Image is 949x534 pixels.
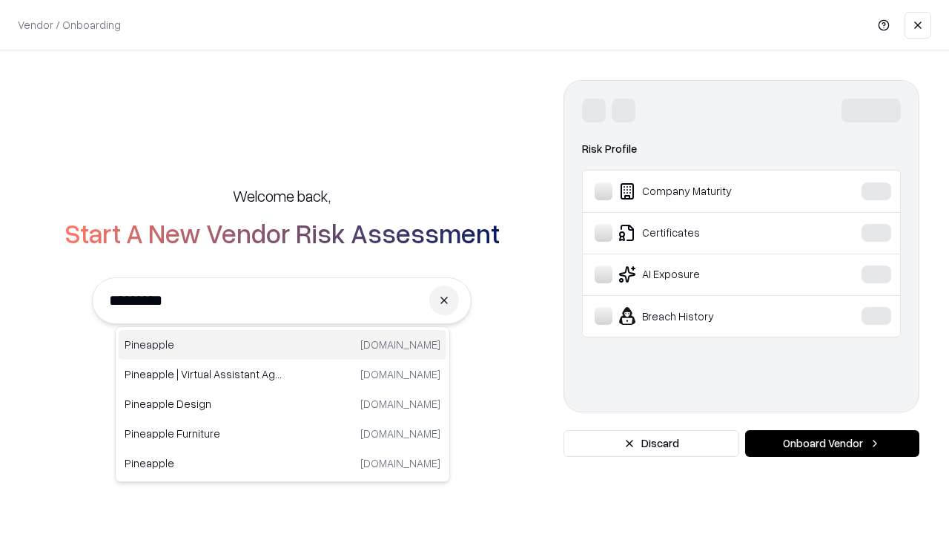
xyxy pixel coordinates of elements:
[582,140,901,158] div: Risk Profile
[125,366,282,382] p: Pineapple | Virtual Assistant Agency
[595,182,816,200] div: Company Maturity
[125,337,282,352] p: Pineapple
[745,430,919,457] button: Onboard Vendor
[360,337,440,352] p: [DOMAIN_NAME]
[595,266,816,283] div: AI Exposure
[360,455,440,471] p: [DOMAIN_NAME]
[125,455,282,471] p: Pineapple
[233,185,331,206] h5: Welcome back,
[115,326,450,482] div: Suggestions
[125,396,282,412] p: Pineapple Design
[18,17,121,33] p: Vendor / Onboarding
[360,396,440,412] p: [DOMAIN_NAME]
[595,224,816,242] div: Certificates
[125,426,282,441] p: Pineapple Furniture
[595,307,816,325] div: Breach History
[563,430,739,457] button: Discard
[360,366,440,382] p: [DOMAIN_NAME]
[65,218,500,248] h2: Start A New Vendor Risk Assessment
[360,426,440,441] p: [DOMAIN_NAME]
